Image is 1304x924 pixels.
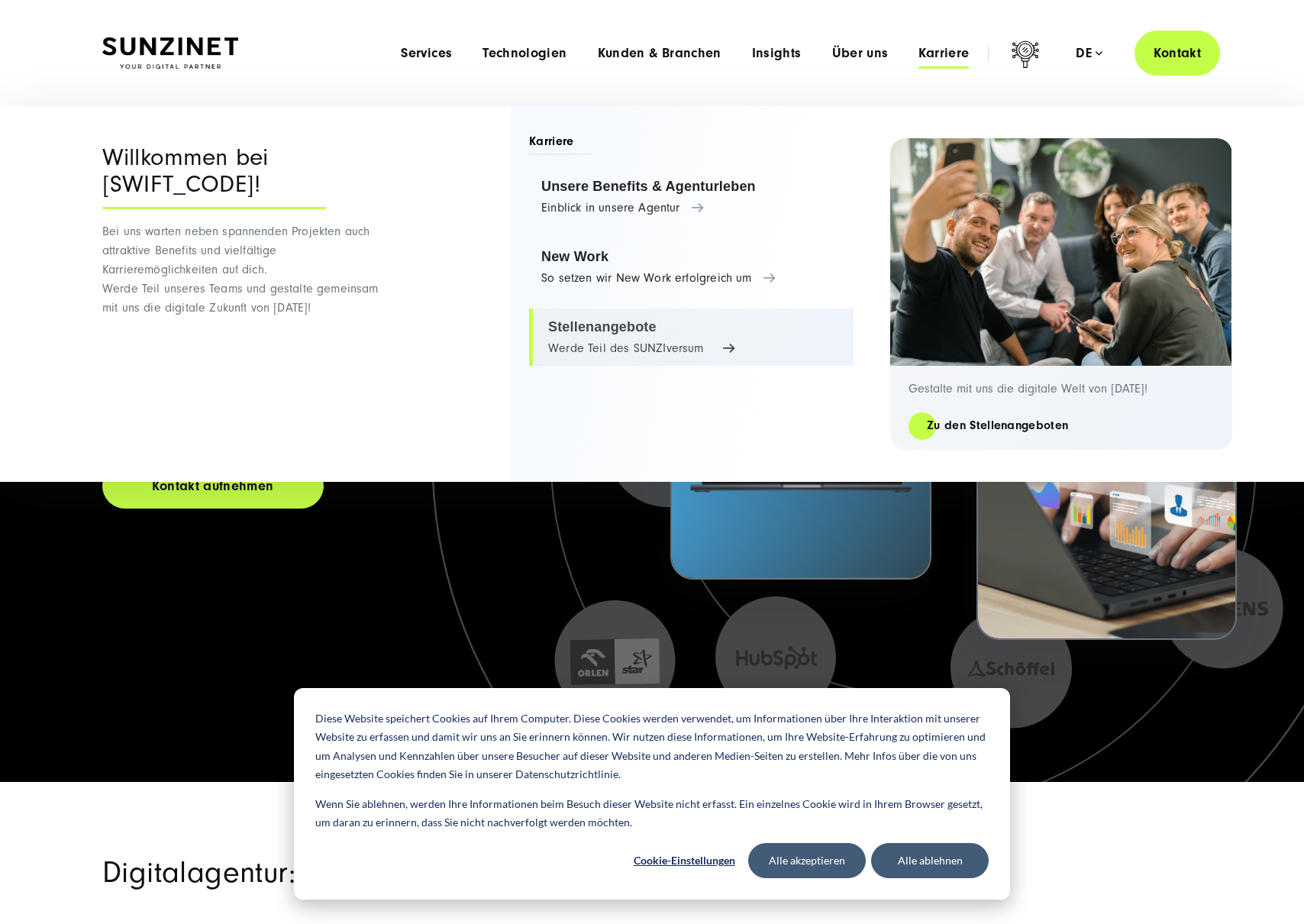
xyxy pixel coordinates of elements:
a: Services [401,46,452,61]
button: Alle ablehnen [871,843,989,878]
button: Alle akzeptieren [748,843,866,878]
a: New Work So setzen wir New Work erfolgreich um [529,238,854,296]
div: Willkommen bei [SWIFT_CODE]! [102,144,326,209]
a: Über uns [832,46,889,61]
div: de [1076,46,1102,61]
a: Unsere Benefits & Agenturleben Einblick in unsere Agentur [529,168,854,226]
p: Gestalte mit uns die digitale Welt von [DATE]! [909,381,1214,396]
a: Kontakt aufnehmen [102,464,324,509]
a: Kunden & Branchen [598,46,721,61]
img: Digitalagentur und Internetagentur SUNZINET: 2 Frauen 3 Männer, die ein Selfie machen bei [890,138,1232,366]
h2: Digitalagentur: Unsere Services [102,858,828,887]
p: Diese Website speichert Cookies auf Ihrem Computer. Diese Cookies werden verwendet, um Informatio... [315,709,989,784]
img: SUNZINET Full Service Digital Agentur [102,37,238,69]
a: Karriere [918,46,969,61]
a: Kontakt [1135,31,1220,76]
p: Wenn Sie ablehnen, werden Ihre Informationen beim Besuch dieser Website nicht erfasst. Ein einzel... [315,795,989,832]
div: Cookie banner [294,688,1010,900]
a: Zu den Stellenangeboten [909,417,1086,435]
p: Bei uns warten neben spannenden Projekten auch attraktive Benefits und vielfältige Karrieremöglic... [102,222,389,318]
a: Stellenangebote Werde Teil des SUNZIversum [529,309,854,367]
button: Cookie-Einstellungen [625,843,743,878]
span: Karriere [529,133,592,155]
a: Technologien [483,46,566,61]
a: Insights [752,46,802,61]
